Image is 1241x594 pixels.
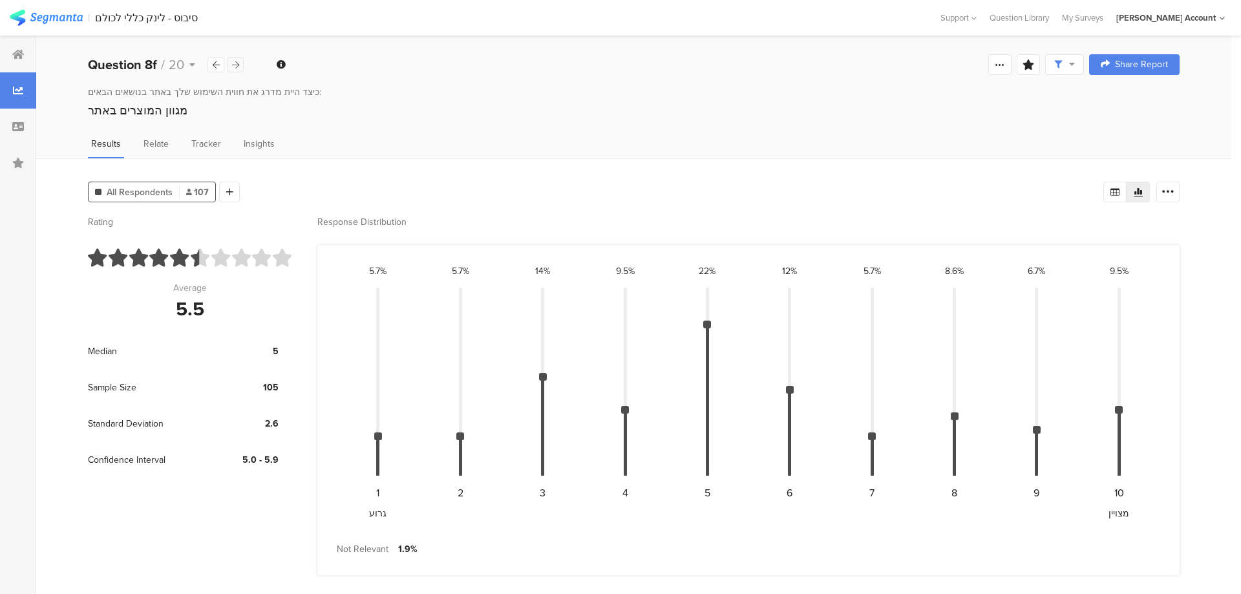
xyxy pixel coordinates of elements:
div: 8.6% [945,264,964,278]
div: גרוע [346,507,410,520]
a: My Surveys [1055,12,1110,24]
div: | [88,10,90,25]
div: Response Distribution [317,215,1180,229]
a: Question Library [983,12,1055,24]
div: 5.7% [452,264,469,278]
div: 8 [951,485,957,500]
div: 105 [211,381,279,394]
div: 9.5% [616,264,635,278]
div: 5 [705,485,710,500]
div: 10 [1114,485,1124,500]
div: 1.9% [398,542,418,556]
div: 5.5 [176,295,204,323]
div: 5.0 - 5.9 [211,453,279,467]
div: Rating [88,215,292,229]
img: segmanta logo [10,10,83,26]
div: מצויין [1087,507,1151,520]
div: Standard Deviation [88,405,211,441]
div: 3 [540,485,546,500]
div: 9 [1034,485,1039,500]
div: [PERSON_NAME] Account [1116,12,1216,24]
b: Question 8f [88,55,157,74]
span: Relate [143,137,169,151]
span: Tracker [191,137,221,151]
div: כיצד היית מדרג את חווית השימוש שלך באתר בנושאים הבאים: [88,85,1180,99]
div: 14% [535,264,550,278]
span: Insights [244,137,275,151]
span: Results [91,137,121,151]
div: 9.5% [1110,264,1129,278]
div: 7 [869,485,875,500]
div: 12% [782,264,797,278]
div: 4 [622,485,628,500]
div: Median [88,333,211,369]
div: Support [940,8,977,28]
div: 1 [376,485,379,500]
div: Sample Size [88,369,211,405]
div: מגוון המוצרים באתר [88,102,1180,119]
span: Share Report [1115,60,1168,69]
span: 107 [186,186,209,199]
span: All Respondents [107,186,173,199]
div: 2.6 [211,417,279,430]
div: Confidence Interval [88,441,211,478]
div: Not Relevant [337,542,388,556]
div: Average [173,281,207,295]
div: 22% [699,264,716,278]
span: 20 [169,55,184,74]
div: סיבוס - לינק כללי לכולם [95,12,198,24]
div: 6.7% [1028,264,1045,278]
div: 5.7% [864,264,881,278]
div: 5.7% [369,264,387,278]
div: 5 [211,345,279,358]
div: 6 [787,485,792,500]
div: 2 [458,485,463,500]
span: / [161,55,165,74]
